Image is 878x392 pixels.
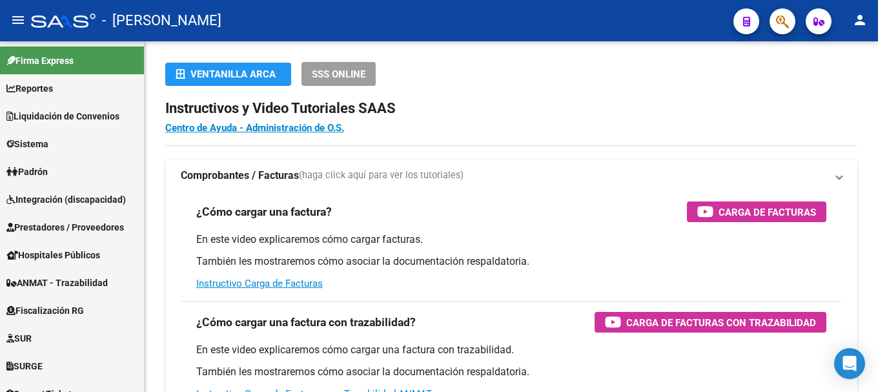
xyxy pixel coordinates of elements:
[196,343,826,357] p: En este video explicaremos cómo cargar una factura con trazabilidad.
[196,254,826,269] p: También les mostraremos cómo asociar la documentación respaldatoria.
[6,248,100,262] span: Hospitales Públicos
[102,6,221,35] span: - [PERSON_NAME]
[196,203,332,221] h3: ¿Cómo cargar una factura?
[6,304,84,318] span: Fiscalización RG
[6,137,48,151] span: Sistema
[165,122,344,134] a: Centro de Ayuda - Administración de O.S.
[6,81,53,96] span: Reportes
[196,365,826,379] p: También les mostraremos cómo asociar la documentación respaldatoria.
[165,160,857,191] mat-expansion-panel-header: Comprobantes / Facturas(haga click aquí para ver los tutoriales)
[6,359,43,373] span: SURGE
[852,12,868,28] mat-icon: person
[6,54,74,68] span: Firma Express
[719,204,816,220] span: Carga de Facturas
[165,63,291,86] button: Ventanilla ARCA
[595,312,826,333] button: Carga de Facturas con Trazabilidad
[299,169,464,183] span: (haga click aquí para ver los tutoriales)
[626,315,816,331] span: Carga de Facturas con Trazabilidad
[6,331,32,346] span: SUR
[6,165,48,179] span: Padrón
[196,278,323,289] a: Instructivo Carga de Facturas
[834,348,865,379] div: Open Intercom Messenger
[196,232,826,247] p: En este video explicaremos cómo cargar facturas.
[312,68,365,80] span: SSS ONLINE
[176,63,281,86] div: Ventanilla ARCA
[6,192,126,207] span: Integración (discapacidad)
[6,109,119,123] span: Liquidación de Convenios
[10,12,26,28] mat-icon: menu
[6,276,108,290] span: ANMAT - Trazabilidad
[301,62,376,86] button: SSS ONLINE
[181,169,299,183] strong: Comprobantes / Facturas
[196,313,416,331] h3: ¿Cómo cargar una factura con trazabilidad?
[165,96,857,121] h2: Instructivos y Video Tutoriales SAAS
[687,201,826,222] button: Carga de Facturas
[6,220,124,234] span: Prestadores / Proveedores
